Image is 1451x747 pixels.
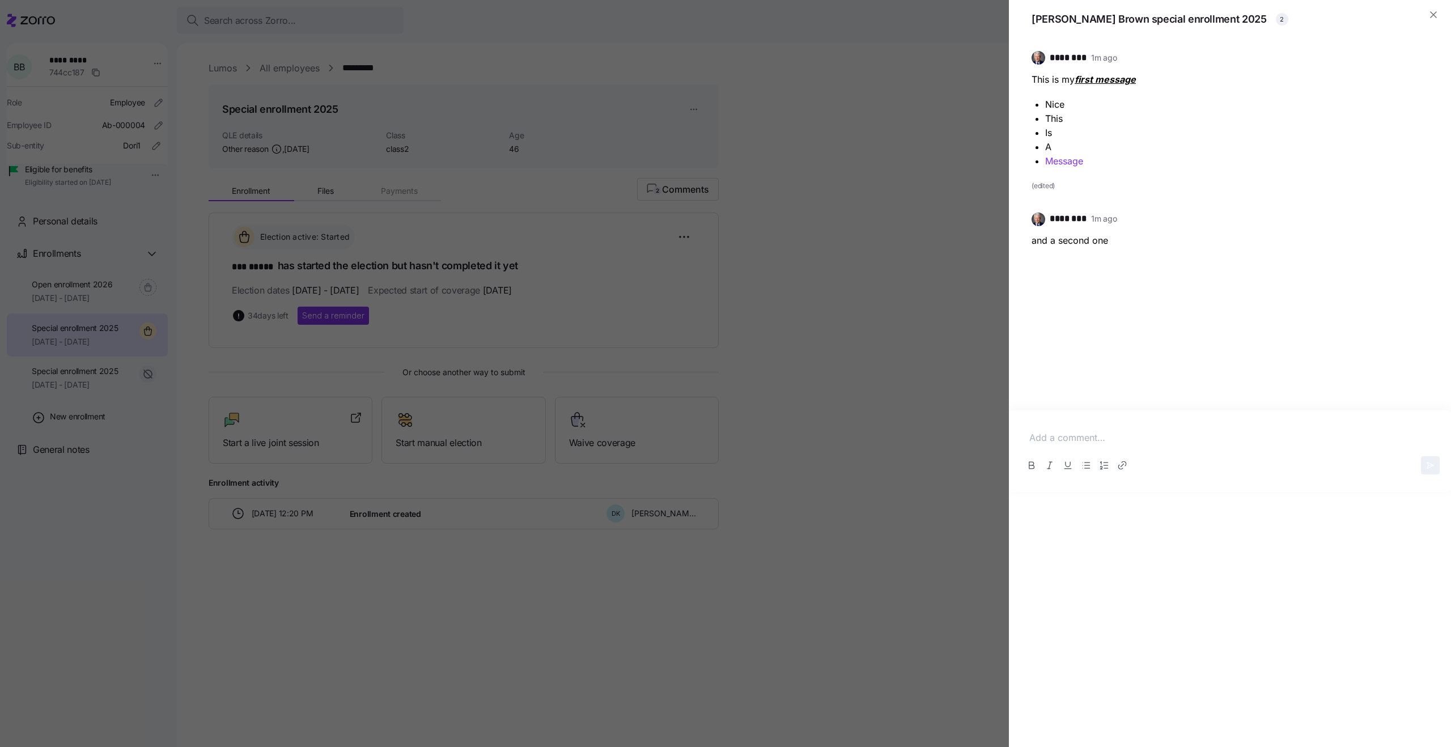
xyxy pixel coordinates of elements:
img: 1dcb4e5d-e04d-4770-96a8-8d8f6ece5bdc-1719926415027.jpeg [1032,51,1045,65]
span: 1m ago [1091,52,1117,63]
span: [PERSON_NAME] Brown special enrollment 2025 [1032,11,1267,28]
span: 2 [1280,12,1284,26]
button: Ordered list [1095,456,1113,474]
u: first message [1075,74,1136,85]
span: (edited) [1032,181,1428,191]
button: Underline [1059,456,1077,474]
span: 1m ago [1091,213,1117,224]
a: Message [1045,155,1083,167]
button: Bullet list [1077,456,1095,474]
button: Bold [1023,456,1041,474]
p: This [1045,112,1428,126]
p: Nice [1045,97,1428,112]
button: Link [1113,456,1131,474]
p: This is my [1032,73,1428,87]
button: Italic [1041,456,1059,474]
p: Is [1045,126,1428,140]
p: A [1045,140,1428,154]
p: and a second one [1032,234,1428,248]
img: 1dcb4e5d-e04d-4770-96a8-8d8f6ece5bdc-1719926415027.jpeg [1032,213,1045,226]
